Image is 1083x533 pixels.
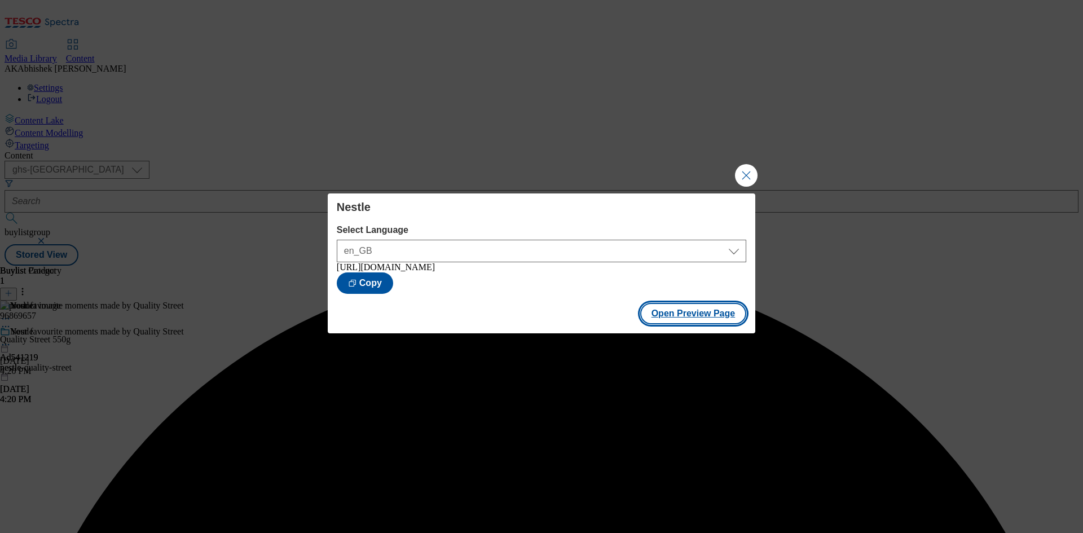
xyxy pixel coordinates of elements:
[337,272,393,294] button: Copy
[735,164,758,187] button: Close Modal
[328,193,755,333] div: Modal
[337,225,746,235] label: Select Language
[337,200,746,214] h4: Nestle
[640,303,747,324] button: Open Preview Page
[337,262,746,272] div: [URL][DOMAIN_NAME]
